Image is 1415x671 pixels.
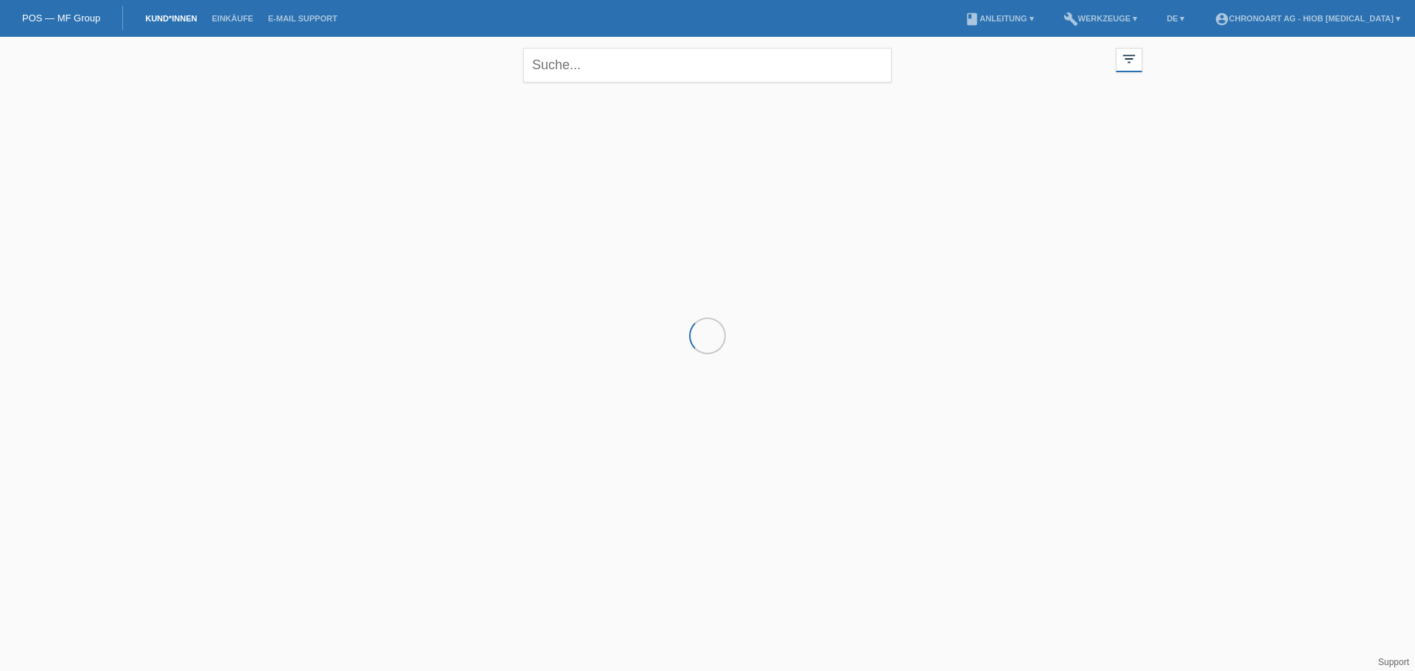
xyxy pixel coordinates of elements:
[1159,14,1192,23] a: DE ▾
[965,12,979,27] i: book
[1063,12,1078,27] i: build
[957,14,1041,23] a: bookAnleitung ▾
[1056,14,1145,23] a: buildWerkzeuge ▾
[1207,14,1408,23] a: account_circleChronoart AG - Hiob [MEDICAL_DATA] ▾
[138,14,204,23] a: Kund*innen
[1121,51,1137,67] i: filter_list
[523,48,892,82] input: Suche...
[204,14,260,23] a: Einkäufe
[1215,12,1229,27] i: account_circle
[1378,657,1409,667] a: Support
[261,14,345,23] a: E-Mail Support
[22,13,100,24] a: POS — MF Group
